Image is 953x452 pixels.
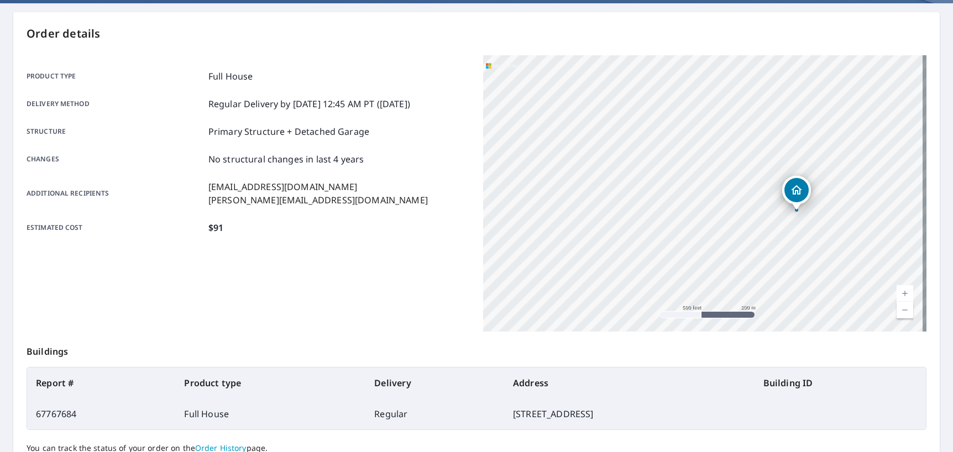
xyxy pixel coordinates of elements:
p: Product type [27,70,204,83]
p: Changes [27,153,204,166]
td: Full House [175,398,365,429]
p: Delivery method [27,97,204,111]
p: Regular Delivery by [DATE] 12:45 AM PT ([DATE]) [208,97,410,111]
th: Delivery [365,367,504,398]
th: Report # [27,367,175,398]
td: [STREET_ADDRESS] [504,398,755,429]
p: Structure [27,125,204,138]
p: [EMAIL_ADDRESS][DOMAIN_NAME] [208,180,428,193]
th: Product type [175,367,365,398]
th: Building ID [755,367,926,398]
a: Current Level 16, Zoom In [897,285,913,302]
p: No structural changes in last 4 years [208,153,364,166]
td: Regular [365,398,504,429]
th: Address [504,367,755,398]
p: Buildings [27,332,926,367]
p: [PERSON_NAME][EMAIL_ADDRESS][DOMAIN_NAME] [208,193,428,207]
p: $91 [208,221,223,234]
p: Additional recipients [27,180,204,207]
p: Estimated cost [27,221,204,234]
p: Order details [27,25,926,42]
p: Primary Structure + Detached Garage [208,125,369,138]
td: 67767684 [27,398,175,429]
div: Dropped pin, building 1, Residential property, 16 Sugar Creek Dr West Lake Hills, TX 78746 [782,176,811,210]
p: Full House [208,70,253,83]
a: Current Level 16, Zoom Out [897,302,913,318]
